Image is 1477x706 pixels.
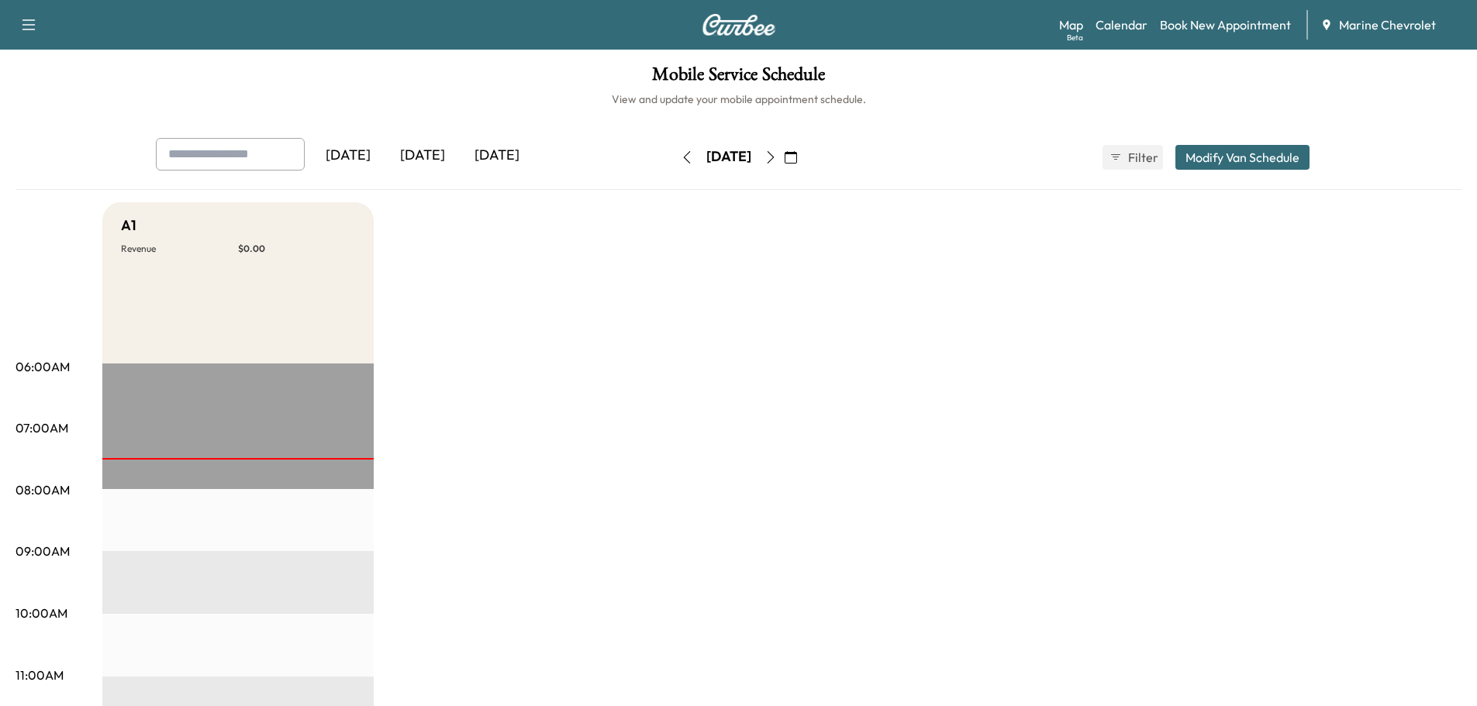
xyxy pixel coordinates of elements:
[16,542,70,560] p: 09:00AM
[1096,15,1147,34] a: Calendar
[16,357,70,376] p: 06:00AM
[1067,32,1083,43] div: Beta
[702,14,776,36] img: Curbee Logo
[16,480,70,499] p: 08:00AM
[16,418,68,437] p: 07:00AM
[1160,15,1291,34] a: Book New Appointment
[16,65,1461,91] h1: Mobile Service Schedule
[311,138,385,174] div: [DATE]
[1059,15,1083,34] a: MapBeta
[1175,145,1310,170] button: Modify Van Schedule
[385,138,460,174] div: [DATE]
[238,243,355,255] p: $ 0.00
[121,243,238,255] p: Revenue
[1128,148,1156,167] span: Filter
[1103,145,1163,170] button: Filter
[121,215,136,236] h5: A1
[706,147,751,167] div: [DATE]
[16,666,64,684] p: 11:00AM
[1339,15,1436,34] span: Marine Chevrolet
[460,138,534,174] div: [DATE]
[16,604,67,622] p: 10:00AM
[16,91,1461,107] h6: View and update your mobile appointment schedule.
